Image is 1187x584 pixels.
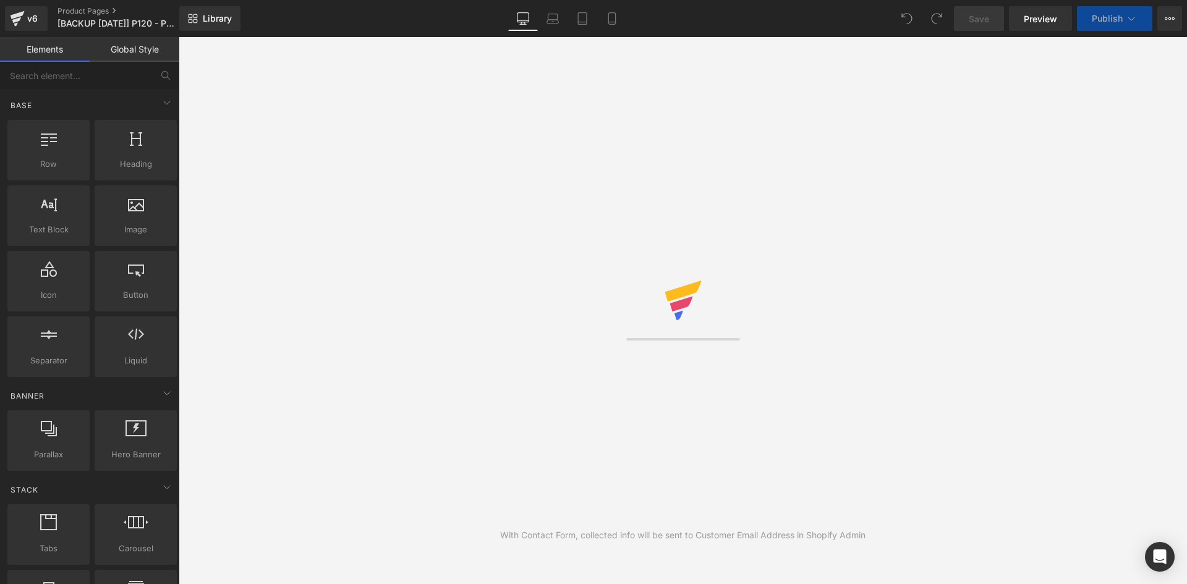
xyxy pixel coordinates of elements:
span: Tabs [11,542,86,555]
a: Tablet [568,6,597,31]
span: Separator [11,354,86,367]
button: More [1157,6,1182,31]
a: Product Pages [57,6,200,16]
button: Undo [895,6,919,31]
span: Button [98,289,173,302]
button: Publish [1077,6,1152,31]
span: Parallax [11,448,86,461]
span: [BACKUP [DATE]] P120 - P2 - LP1 - V17 - [DATE] [57,19,176,28]
span: Stack [9,484,40,496]
span: Liquid [98,354,173,367]
span: Preview [1024,12,1057,25]
span: Row [11,158,86,171]
span: Base [9,99,33,111]
span: Icon [11,289,86,302]
span: Image [98,223,173,236]
div: Open Intercom Messenger [1145,542,1175,572]
a: Preview [1009,6,1072,31]
a: Laptop [538,6,568,31]
span: Text Block [11,223,86,236]
a: Desktop [508,6,538,31]
a: v6 [5,6,48,31]
span: Library [203,13,232,24]
a: New Library [179,6,240,31]
span: Save [969,12,989,25]
a: Global Style [90,37,179,62]
span: Banner [9,390,46,402]
div: With Contact Form, collected info will be sent to Customer Email Address in Shopify Admin [500,528,866,542]
span: Publish [1092,14,1123,23]
div: v6 [25,11,40,27]
span: Hero Banner [98,448,173,461]
button: Redo [924,6,949,31]
span: Carousel [98,542,173,555]
a: Mobile [597,6,627,31]
span: Heading [98,158,173,171]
